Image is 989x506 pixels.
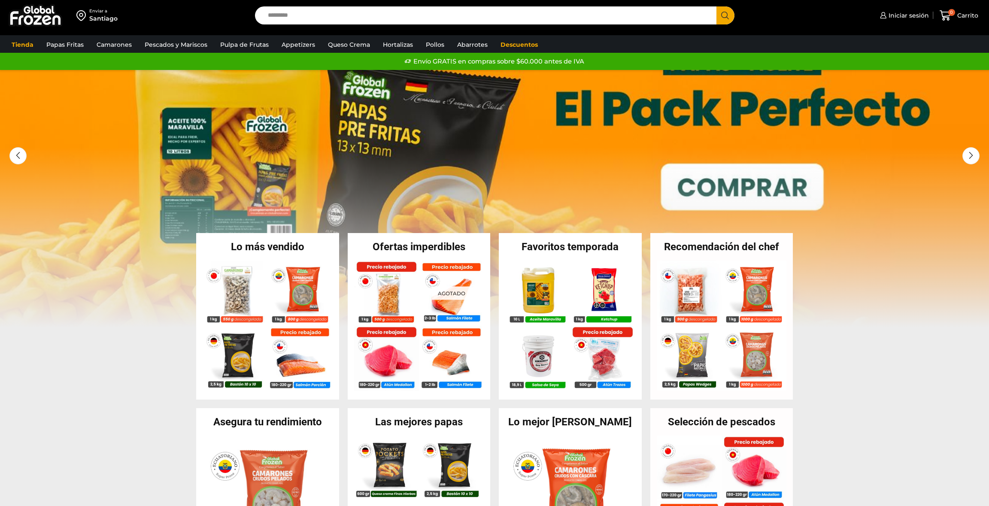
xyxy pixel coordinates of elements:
[937,6,980,26] a: 0 Carrito
[422,36,449,53] a: Pollos
[324,36,374,53] a: Queso Crema
[499,417,642,427] h2: Lo mejor [PERSON_NAME]
[196,417,339,427] h2: Asegura tu rendimiento
[886,11,929,20] span: Iniciar sesión
[89,8,118,14] div: Enviar a
[948,9,955,16] span: 0
[955,11,978,20] span: Carrito
[9,147,27,164] div: Previous slide
[496,36,542,53] a: Descuentos
[277,36,319,53] a: Appetizers
[716,6,734,24] button: Search button
[962,147,980,164] div: Next slide
[431,286,471,300] p: Agotado
[499,242,642,252] h2: Favoritos temporada
[650,417,793,427] h2: Selección de pescados
[216,36,273,53] a: Pulpa de Frutas
[379,36,417,53] a: Hortalizas
[196,242,339,252] h2: Lo más vendido
[76,8,89,23] img: address-field-icon.svg
[42,36,88,53] a: Papas Fritas
[7,36,38,53] a: Tienda
[650,242,793,252] h2: Recomendación del chef
[348,417,491,427] h2: Las mejores papas
[348,242,491,252] h2: Ofertas imperdibles
[140,36,212,53] a: Pescados y Mariscos
[878,7,929,24] a: Iniciar sesión
[89,14,118,23] div: Santiago
[92,36,136,53] a: Camarones
[453,36,492,53] a: Abarrotes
